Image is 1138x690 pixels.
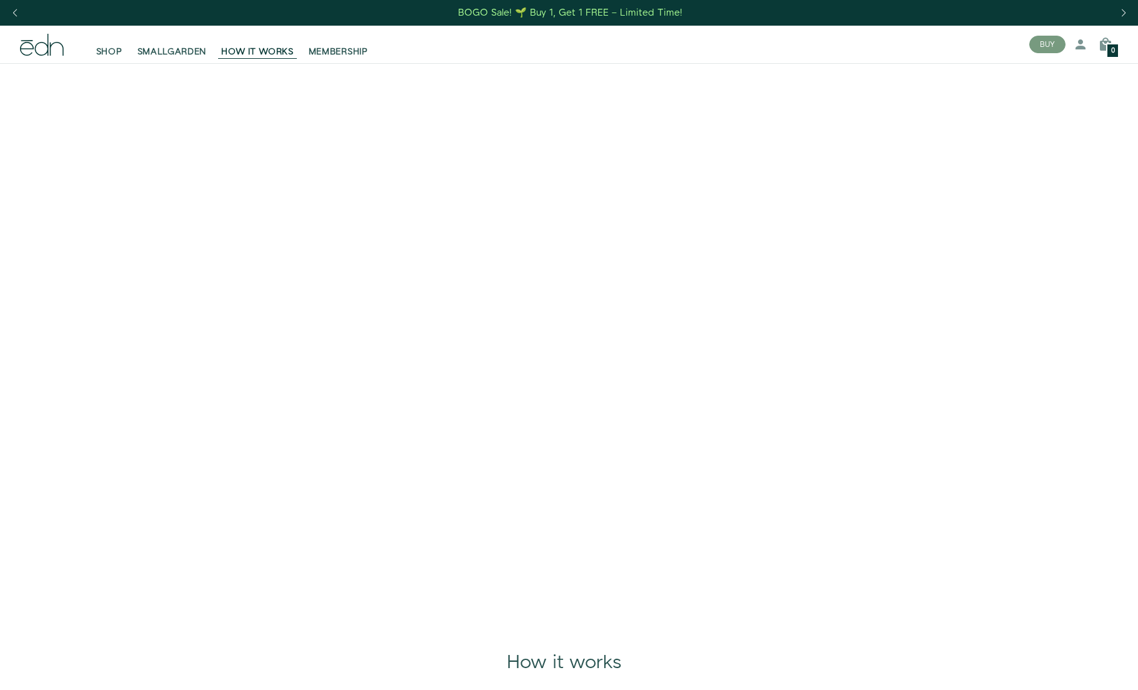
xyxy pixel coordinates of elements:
[130,31,214,58] a: SMALLGARDEN
[309,46,368,58] span: MEMBERSHIP
[214,31,301,58] a: HOW IT WORKS
[301,31,376,58] a: MEMBERSHIP
[137,46,207,58] span: SMALLGARDEN
[457,3,684,23] a: BOGO Sale! 🌱 Buy 1, Get 1 FREE – Limited Time!
[221,46,293,58] span: HOW IT WORKS
[1029,36,1066,53] button: BUY
[1111,48,1115,54] span: 0
[89,31,130,58] a: SHOP
[458,6,682,19] div: BOGO Sale! 🌱 Buy 1, Get 1 FREE – Limited Time!
[45,649,1083,676] div: How it works
[96,46,122,58] span: SHOP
